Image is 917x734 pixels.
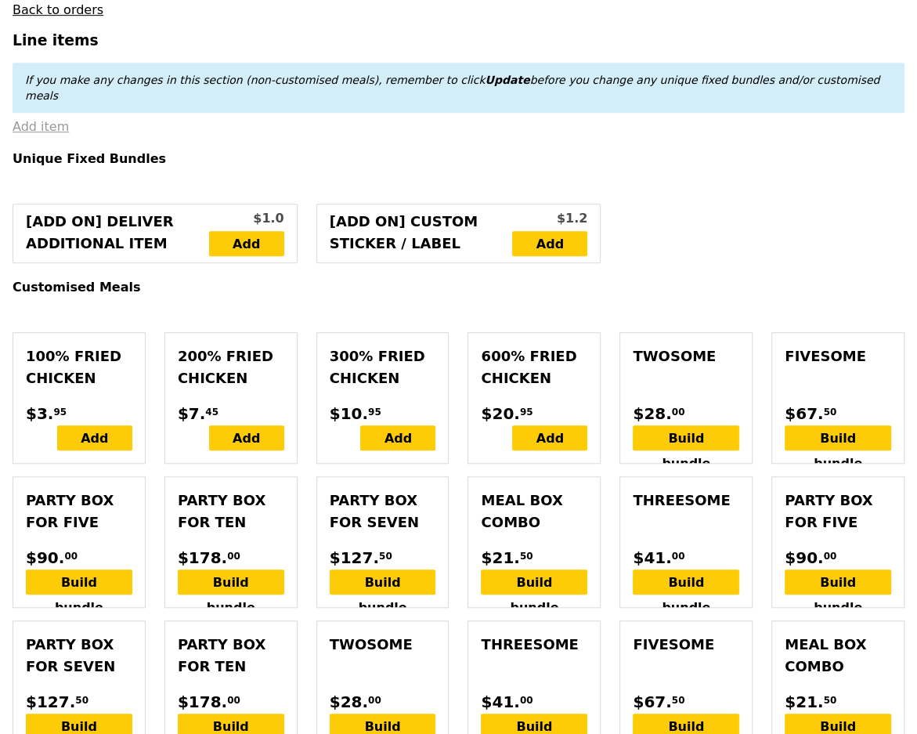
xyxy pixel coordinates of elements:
[26,634,132,678] div: Party Box for Seven
[53,406,67,418] span: 95
[330,634,436,656] div: Twosome
[785,402,823,425] span: $67.
[360,425,435,450] div: Add
[481,569,587,595] div: Build bundle
[633,425,739,450] div: Build bundle
[75,694,88,707] span: 50
[26,345,132,389] div: 100% Fried Chicken
[633,490,739,512] div: Threesome
[633,345,739,367] div: Twosome
[13,151,904,166] h4: Unique Fixed Bundles
[785,634,891,678] div: Meal Box Combo
[330,211,513,256] div: [Add on] Custom Sticker / Label
[481,546,519,569] span: $21.
[485,74,529,86] b: Update
[672,550,685,562] span: 00
[26,211,209,256] div: [Add on] Deliver Additional Item
[633,546,671,569] span: $41.
[178,490,284,533] div: Party Box for Ten
[672,406,685,418] span: 00
[57,425,132,450] div: Add
[672,694,685,707] span: 50
[178,345,284,389] div: 200% Fried Chicken
[368,694,381,707] span: 00
[481,345,587,389] div: 600% Fried Chicken
[330,402,368,425] span: $10.
[512,231,587,256] a: Add
[330,690,368,714] span: $28.
[785,425,891,450] div: Build bundle
[633,402,671,425] span: $28.
[178,546,227,569] span: $178.
[209,231,284,256] a: Add
[520,406,533,418] span: 95
[330,569,436,595] div: Build bundle
[481,634,587,656] div: Threesome
[13,2,103,17] a: Back to orders
[64,550,78,562] span: 00
[178,569,284,595] div: Build bundle
[481,402,519,425] span: $20.
[227,550,240,562] span: 00
[330,546,379,569] span: $127.
[785,490,891,533] div: Party Box for Five
[512,425,587,450] div: Add
[824,406,837,418] span: 50
[25,74,879,102] em: If you make any changes in this section (non-customised meals), remember to click before you chan...
[205,406,218,418] span: 45
[368,406,381,418] span: 95
[785,690,823,714] span: $21.
[26,402,53,425] span: $3.
[13,119,69,134] a: Add item
[26,569,132,595] div: Build bundle
[209,209,284,228] div: $1.0
[633,569,739,595] div: Build bundle
[227,694,240,707] span: 00
[633,634,739,656] div: Fivesome
[13,32,904,49] h3: Line items
[633,690,671,714] span: $67.
[379,550,392,562] span: 50
[785,546,823,569] span: $90.
[481,690,519,714] span: $41.
[520,694,533,707] span: 00
[824,550,837,562] span: 00
[824,694,837,707] span: 50
[178,634,284,678] div: Party Box for Ten
[178,402,205,425] span: $7.
[785,569,891,595] div: Build bundle
[178,690,227,714] span: $178.
[26,690,75,714] span: $127.
[26,546,64,569] span: $90.
[512,209,587,228] div: $1.2
[330,490,436,533] div: Party Box for Seven
[520,550,533,562] span: 50
[330,345,436,389] div: 300% Fried Chicken
[13,280,904,295] h4: Customised Meals
[481,490,587,533] div: Meal Box Combo
[785,345,891,367] div: Fivesome
[209,425,284,450] div: Add
[26,490,132,533] div: Party Box for Five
